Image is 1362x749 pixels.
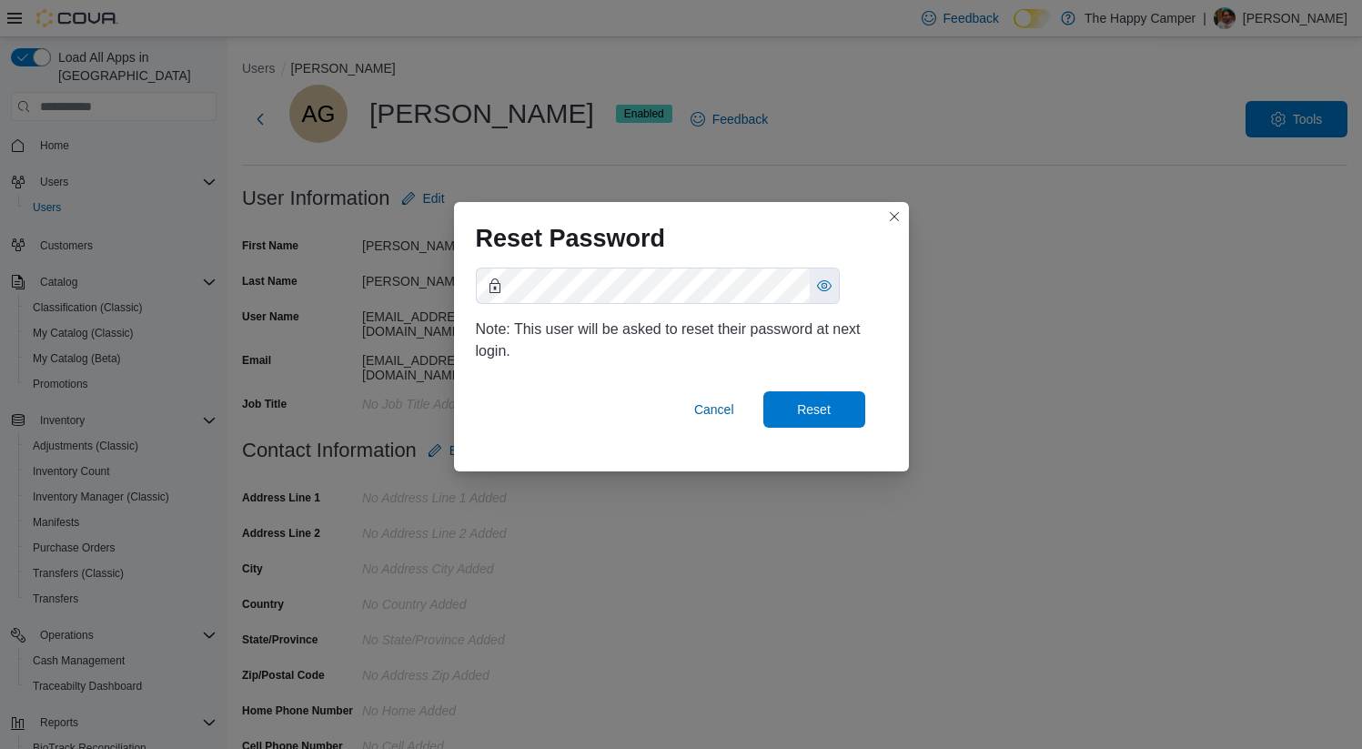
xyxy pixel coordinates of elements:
button: Show password as plain text. Note: this will visually expose your password on the screen. [810,268,839,303]
button: Closes this modal window [883,206,905,228]
div: Note: This user will be asked to reset their password at next login. [476,319,887,362]
button: Cancel [687,391,742,428]
h1: Reset Password [476,224,666,253]
span: Cancel [694,400,734,419]
span: Reset [797,400,831,419]
button: Reset [763,391,865,428]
